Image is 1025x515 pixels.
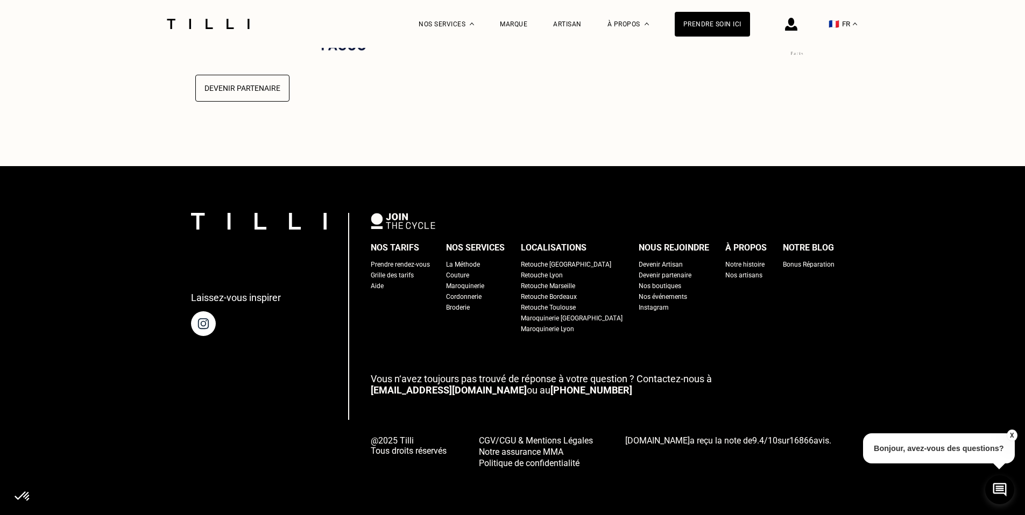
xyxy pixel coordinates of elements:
a: Politique de confidentialité [479,457,593,468]
a: Broderie [446,302,470,313]
a: Retouche [GEOGRAPHIC_DATA] [521,259,611,270]
a: Marque [500,20,527,28]
a: Notre assurance MMA [479,446,593,457]
a: Maroquinerie Lyon [521,324,574,334]
a: Prendre rendez-vous [371,259,430,270]
span: 10 [768,435,777,446]
p: Laissez-vous inspirer [191,292,281,303]
span: 16866 [789,435,814,446]
a: Maroquinerie [446,281,484,291]
div: Localisations [521,240,586,256]
a: Notre histoire [725,259,765,270]
a: Retouche Bordeaux [521,291,577,302]
a: Cordonnerie [446,291,482,302]
div: À propos [725,240,767,256]
div: Notre blog [783,240,834,256]
a: Devenir Artisan [639,259,683,270]
a: Nos événements [639,291,687,302]
a: Retouche Marseille [521,281,575,291]
p: Bonjour, avez-vous des questions? [863,433,1015,463]
a: CGV/CGU & Mentions Légales [479,434,593,446]
a: Grille des tarifs [371,270,414,281]
img: logo Join The Cycle [371,213,435,229]
span: / [752,435,777,446]
button: X [1006,430,1017,441]
p: ou au [371,373,835,396]
a: Instagram [639,302,669,313]
a: Retouche Toulouse [521,302,576,313]
a: Artisan [553,20,582,28]
a: Retouche Lyon [521,270,563,281]
div: Nos tarifs [371,240,419,256]
span: 🇫🇷 [829,19,839,29]
a: Aide [371,281,384,291]
img: logo Tilli [191,213,327,230]
span: Vous n‘avez toujours pas trouvé de réponse à votre question ? Contactez-nous à [371,373,712,384]
img: menu déroulant [853,23,857,25]
span: Politique de confidentialité [479,458,579,468]
div: Nous rejoindre [639,240,709,256]
a: La Méthode [446,259,480,270]
span: Tous droits réservés [371,446,447,456]
a: [EMAIL_ADDRESS][DOMAIN_NAME] [371,384,527,396]
img: page instagram de Tilli une retoucherie à domicile [191,311,216,336]
a: [PHONE_NUMBER] [550,384,632,396]
span: a reçu la note de sur avis. [625,435,831,446]
a: Couture [446,270,469,281]
span: 9.4 [752,435,764,446]
span: [DOMAIN_NAME] [625,435,690,446]
img: Menu déroulant à propos [645,23,649,25]
button: Devenir Partenaire [195,75,289,102]
span: CGV/CGU & Mentions Légales [479,435,593,446]
a: Devenir partenaire [639,270,691,281]
span: Notre assurance MMA [479,447,563,457]
a: Prendre soin ici [675,12,750,37]
img: icône connexion [785,18,797,31]
a: Nos artisans [725,270,762,281]
a: Maroquinerie [GEOGRAPHIC_DATA] [521,313,623,324]
div: Nos services [446,240,505,256]
img: Logo du service de couturière Tilli [163,19,253,29]
img: Menu déroulant [470,23,474,25]
a: Bonus Réparation [783,259,835,270]
a: Nos boutiques [639,281,681,291]
span: @2025 Tilli [371,435,447,446]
